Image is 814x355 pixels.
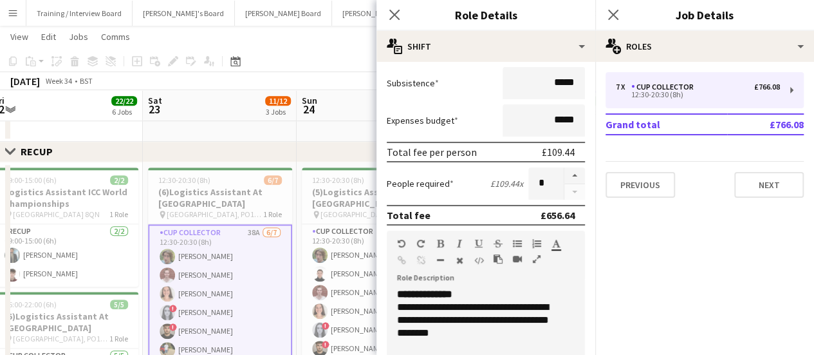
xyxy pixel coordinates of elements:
[320,209,417,219] span: [GEOGRAPHIC_DATA], PO18 0PS
[397,238,406,249] button: Undo
[26,1,133,26] button: Training / Interview Board
[494,254,503,264] button: Paste as plain text
[133,1,235,26] button: [PERSON_NAME]'s Board
[387,115,458,126] label: Expenses budget
[616,91,780,98] div: 12:30-20:30 (8h)
[532,238,541,249] button: Ordered List
[5,175,57,185] span: 09:00-15:00 (6h)
[436,255,445,265] button: Horizontal Line
[110,175,128,185] span: 2/2
[455,255,464,265] button: Clear Formatting
[541,209,575,222] div: £656.64
[263,209,282,219] span: 1 Role
[36,28,61,45] a: Edit
[158,175,210,185] span: 12:30-20:30 (8h)
[474,238,483,249] button: Underline
[64,28,93,45] a: Jobs
[494,238,503,249] button: Strikethrough
[595,6,814,23] h3: Job Details
[21,145,63,158] div: RECUP
[300,102,317,117] span: 24
[169,323,177,331] span: !
[727,114,804,135] td: £766.08
[10,31,28,43] span: View
[455,238,464,249] button: Italic
[631,82,699,91] div: CUP COLLECTOR
[302,186,446,209] h3: (5)Logistics Assistant At [GEOGRAPHIC_DATA]
[266,107,290,117] div: 3 Jobs
[148,186,292,209] h3: (6)Logistics Assistant At [GEOGRAPHIC_DATA]
[101,31,130,43] span: Comms
[376,6,595,23] h3: Role Details
[416,238,425,249] button: Redo
[387,209,430,222] div: Total fee
[111,96,137,106] span: 22/22
[322,322,329,330] span: !
[332,1,434,26] button: [PERSON_NAME]'s Board
[387,77,439,89] label: Subsistence
[41,31,56,43] span: Edit
[322,341,329,349] span: !
[167,209,263,219] span: [GEOGRAPHIC_DATA], PO18 0PS
[42,76,75,86] span: Week 34
[235,1,332,26] button: [PERSON_NAME] Board
[312,175,364,185] span: 12:30-20:30 (8h)
[148,95,162,106] span: Sat
[5,300,57,309] span: 16:00-22:00 (6h)
[436,238,445,249] button: Bold
[513,238,522,249] button: Unordered List
[112,107,136,117] div: 6 Jobs
[542,146,575,158] div: £109.44
[13,209,100,219] span: [GEOGRAPHIC_DATA] 8QN
[616,82,631,91] div: 7 x
[69,31,88,43] span: Jobs
[595,31,814,62] div: Roles
[606,172,675,198] button: Previous
[109,334,128,343] span: 1 Role
[376,31,595,62] div: Shift
[80,76,93,86] div: BST
[387,146,477,158] div: Total fee per person
[532,254,541,264] button: Fullscreen
[754,82,780,91] div: £766.08
[606,114,727,135] td: Grand total
[734,172,804,198] button: Next
[264,175,282,185] span: 6/7
[110,300,128,309] span: 5/5
[564,168,585,184] button: Increase
[10,75,40,88] div: [DATE]
[551,238,560,249] button: Text Color
[387,178,454,189] label: People required
[302,95,317,106] span: Sun
[513,254,522,264] button: Insert video
[109,209,128,219] span: 1 Role
[169,305,177,312] span: !
[146,102,162,117] span: 23
[96,28,135,45] a: Comms
[490,178,523,189] div: £109.44 x
[13,334,109,343] span: [GEOGRAPHIC_DATA], PO18 0PS
[265,96,291,106] span: 11/12
[5,28,33,45] a: View
[474,255,483,265] button: HTML Code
